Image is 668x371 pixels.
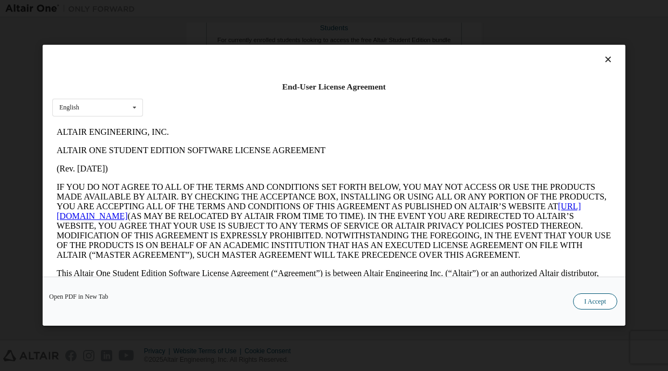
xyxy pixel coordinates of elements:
[4,23,559,32] p: ALTAIR ONE STUDENT EDITION SOFTWARE LICENSE AGREEMENT
[59,105,79,111] div: English
[49,294,108,300] a: Open PDF in New Tab
[4,146,559,184] p: This Altair One Student Edition Software License Agreement (“Agreement”) is between Altair Engine...
[573,294,617,310] button: I Accept
[4,59,559,137] p: IF YOU DO NOT AGREE TO ALL OF THE TERMS AND CONDITIONS SET FORTH BELOW, YOU MAY NOT ACCESS OR USE...
[4,41,559,51] p: (Rev. [DATE])
[4,79,529,98] a: [URL][DOMAIN_NAME]
[4,4,559,14] p: ALTAIR ENGINEERING, INC.
[52,81,616,92] div: End-User License Agreement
